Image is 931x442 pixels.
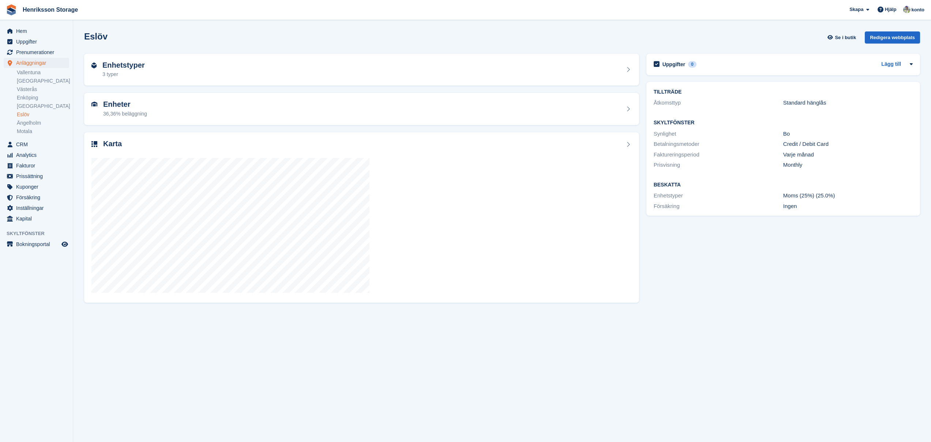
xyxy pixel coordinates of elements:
[4,203,69,213] a: menu
[783,151,913,159] div: Varje månad
[17,120,69,126] a: Ängelholm
[4,47,69,57] a: menu
[654,182,913,188] h2: Beskatta
[17,86,69,93] a: Västerås
[16,239,60,249] span: Bokningsportal
[783,192,913,200] div: Moms (25%) (25.0%)
[4,150,69,160] a: menu
[4,192,69,203] a: menu
[84,54,639,86] a: Enhetstyper 3 typer
[654,202,783,211] div: Försäkring
[16,192,60,203] span: Försäkring
[16,160,60,171] span: Fakturor
[4,58,69,68] a: menu
[102,71,145,78] div: 3 typer
[826,31,859,44] a: Se i butik
[60,240,69,249] a: Förhandsgranska butik
[4,37,69,47] a: menu
[17,128,69,135] a: Motala
[4,139,69,150] a: menu
[91,141,97,147] img: map-icn-33ee37083ee616e46c38cad1a60f524a97daa1e2b2c8c0bc3eb3415660979fc1.svg
[103,100,147,109] h2: Enheter
[865,31,920,44] div: Redigera webbplats
[84,31,108,41] h2: Eslöv
[654,151,783,159] div: Faktureringsperiod
[16,182,60,192] span: Kuponger
[835,34,856,41] span: Se i butik
[16,37,60,47] span: Uppgifter
[881,60,901,69] a: Lägg till
[654,192,783,200] div: Enhetstyper
[103,110,147,118] div: 36,36% beläggning
[16,26,60,36] span: Hem
[783,161,913,169] div: Monthly
[6,4,17,15] img: stora-icon-8386f47178a22dfd0bd8f6a31ec36ba5ce8667c1dd55bd0f319d3a0aa187defe.svg
[17,94,69,101] a: Enköping
[654,99,783,107] div: Åtkomsttyp
[84,93,639,125] a: Enheter 36,36% beläggning
[783,130,913,138] div: Bo
[17,111,69,118] a: Eslöv
[654,89,913,95] h2: TILLTRÄDE
[662,61,685,68] h2: Uppgifter
[16,139,60,150] span: CRM
[688,61,697,68] div: 0
[4,239,69,249] a: meny
[16,150,60,160] span: Analytics
[16,171,60,181] span: Prissättning
[783,99,913,107] div: Standard hänglås
[4,214,69,224] a: menu
[103,140,122,148] h2: Karta
[91,102,97,107] img: unit-icn-7be61d7bf1b0ce9d3e12c5938cc71ed9869f7b940bace4675aadf7bd6d80202e.svg
[17,103,69,110] a: [GEOGRAPHIC_DATA]
[654,140,783,148] div: Betalningsmetoder
[783,202,913,211] div: Ingen
[84,132,639,303] a: Karta
[17,78,69,84] a: [GEOGRAPHIC_DATA]
[783,140,913,148] div: Credit / Debit Card
[903,6,911,13] img: Daniel Axberg
[16,214,60,224] span: Kapital
[102,61,145,69] h2: Enhetstyper
[4,26,69,36] a: menu
[4,182,69,192] a: menu
[16,58,60,68] span: Anläggningar
[865,31,920,46] a: Redigera webbplats
[885,6,897,13] span: Hjälp
[912,6,924,14] span: konto
[849,6,863,13] span: Skapa
[4,160,69,171] a: menu
[17,69,69,76] a: Vallentuna
[91,63,97,68] img: unit-type-icn-2b2737a686de81e16bb02015468b77c625bbabd49415b5ef34ead5e3b44a266d.svg
[16,47,60,57] span: Prenumerationer
[20,4,81,16] a: Henriksson Storage
[16,203,60,213] span: Inställningar
[654,130,783,138] div: Synlighet
[4,171,69,181] a: menu
[654,120,913,126] h2: Skyltfönster
[654,161,783,169] div: Prisvisning
[7,230,73,237] span: Skyltfönster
